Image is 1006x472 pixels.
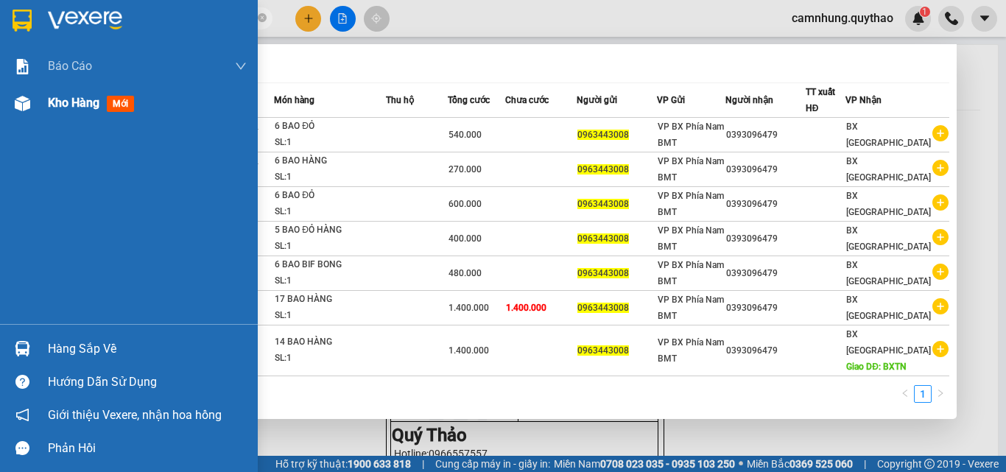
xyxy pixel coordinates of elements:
[577,130,629,140] span: 0963443008
[932,385,949,403] button: right
[658,156,724,183] span: VP BX Phía Nam BMT
[932,229,949,245] span: plus-circle
[449,233,482,244] span: 400.000
[726,266,805,281] div: 0393096479
[449,303,489,313] span: 1.400.000
[48,406,222,424] span: Giới thiệu Vexere, nhận hoa hồng
[657,95,685,105] span: VP Gửi
[915,386,931,402] a: 1
[658,191,724,217] span: VP BX Phía Nam BMT
[48,371,247,393] div: Hướng dẫn sử dụng
[896,385,914,403] button: left
[15,341,30,356] img: warehouse-icon
[726,127,805,143] div: 0393096479
[126,48,229,68] div: 0356903645
[449,130,482,140] span: 540.000
[846,260,931,286] span: BX [GEOGRAPHIC_DATA]
[577,303,629,313] span: 0963443008
[726,197,805,212] div: 0393096479
[932,385,949,403] li: Next Page
[449,268,482,278] span: 480.000
[577,95,617,105] span: Người gửi
[901,389,910,398] span: left
[577,164,629,175] span: 0963443008
[449,164,482,175] span: 270.000
[932,298,949,314] span: plus-circle
[15,375,29,389] span: question-circle
[275,351,385,367] div: SL: 1
[15,441,29,455] span: message
[275,135,385,151] div: SL: 1
[48,96,99,110] span: Kho hàng
[275,273,385,289] div: SL: 1
[658,260,724,286] span: VP BX Phía Nam BMT
[658,295,724,321] span: VP BX Phía Nam BMT
[48,57,92,75] span: Báo cáo
[235,60,247,72] span: down
[15,408,29,422] span: notification
[845,95,882,105] span: VP Nhận
[275,308,385,324] div: SL: 1
[936,389,945,398] span: right
[275,222,385,239] div: 5 BAO ĐỎ HÀNG
[658,225,724,252] span: VP BX Phía Nam BMT
[932,264,949,280] span: plus-circle
[275,204,385,220] div: SL: 1
[275,334,385,351] div: 14 BAO HÀNG
[725,95,773,105] span: Người nhận
[846,225,931,252] span: BX [GEOGRAPHIC_DATA]
[258,13,267,22] span: close-circle
[577,199,629,209] span: 0963443008
[13,14,35,29] span: Gửi:
[726,162,805,177] div: 0393096479
[726,231,805,247] div: 0393096479
[846,156,931,183] span: BX [GEOGRAPHIC_DATA]
[15,96,30,111] img: warehouse-icon
[932,194,949,211] span: plus-circle
[577,345,629,356] span: 0963443008
[126,68,188,120] span: BÙ ĐĂNG
[505,95,549,105] span: Chưa cước
[932,160,949,176] span: plus-circle
[658,337,724,364] span: VP BX Phía Nam BMT
[658,121,724,148] span: VP BX Phía Nam BMT
[846,362,907,372] span: Giao DĐ: BXTN
[275,239,385,255] div: SL: 1
[275,257,385,273] div: 6 BAO BIF BONG
[258,12,267,26] span: close-circle
[275,188,385,204] div: 6 BAO ĐỎ
[506,303,546,313] span: 1.400.000
[577,268,629,278] span: 0963443008
[386,95,414,105] span: Thu hộ
[846,191,931,217] span: BX [GEOGRAPHIC_DATA]
[932,125,949,141] span: plus-circle
[846,295,931,321] span: BX [GEOGRAPHIC_DATA]
[15,59,30,74] img: solution-icon
[274,95,314,105] span: Món hàng
[126,14,161,29] span: Nhận:
[726,300,805,316] div: 0393096479
[275,169,385,186] div: SL: 1
[48,338,247,360] div: Hàng sắp về
[726,343,805,359] div: 0393096479
[932,341,949,357] span: plus-circle
[448,95,490,105] span: Tổng cước
[126,13,229,48] div: DỌC ĐƯỜNG
[13,48,116,68] div: 0905159900
[449,345,489,356] span: 1.400.000
[13,13,116,48] div: VP BX Phía Nam BMT
[806,87,835,113] span: TT xuất HĐ
[275,153,385,169] div: 6 BAO HÀNG
[126,77,147,92] span: DĐ:
[577,233,629,244] span: 0963443008
[13,10,32,32] img: logo-vxr
[107,96,134,112] span: mới
[48,437,247,459] div: Phản hồi
[914,385,932,403] li: 1
[275,292,385,308] div: 17 BAO HÀNG
[846,121,931,148] span: BX [GEOGRAPHIC_DATA]
[275,119,385,135] div: 6 BAO ĐỎ
[846,329,931,356] span: BX [GEOGRAPHIC_DATA]
[449,199,482,209] span: 600.000
[896,385,914,403] li: Previous Page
